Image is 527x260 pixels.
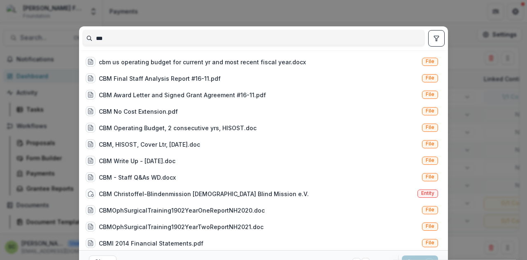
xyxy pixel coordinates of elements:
[99,124,257,132] div: CBM Operating Budget, 2 consecutive yrs, HISOST.doc
[99,173,176,182] div: CBM - Staff Q&As WD.docx
[99,107,178,116] div: CBM No Cost Extension.pdf
[99,74,221,83] div: CBM Final Staff Analysis Report #16-11.pdf
[426,124,434,130] span: File
[426,108,434,114] span: File
[99,91,266,99] div: CBM Award Letter and Signed Grant Agreement #16-11.pdf
[426,75,434,81] span: File
[426,91,434,97] span: File
[99,239,203,248] div: CBMI 2014 Financial Statements.pdf
[99,140,200,149] div: CBM, HISOST, Cover Ltr, [DATE].doc
[426,141,434,147] span: File
[99,58,306,66] div: cbm us operating budget for current yr and most recent fiscal year.docx
[99,206,265,215] div: CBMOphSurgicalTraining1902YearOneReportNH2020.doc
[426,240,434,246] span: File
[426,59,434,64] span: File
[99,157,175,165] div: CBM Write Up - [DATE].doc
[99,223,263,231] div: CBMOphSurgicalTraining1902YearTwoReportNH2021.doc
[426,174,434,180] span: File
[428,30,445,47] button: toggle filters
[426,223,434,229] span: File
[99,190,309,198] div: CBM Christoffel-Blindenmission [DEMOGRAPHIC_DATA] Blind Mission e.V.
[426,157,434,163] span: File
[426,207,434,213] span: File
[421,190,434,196] span: Entity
